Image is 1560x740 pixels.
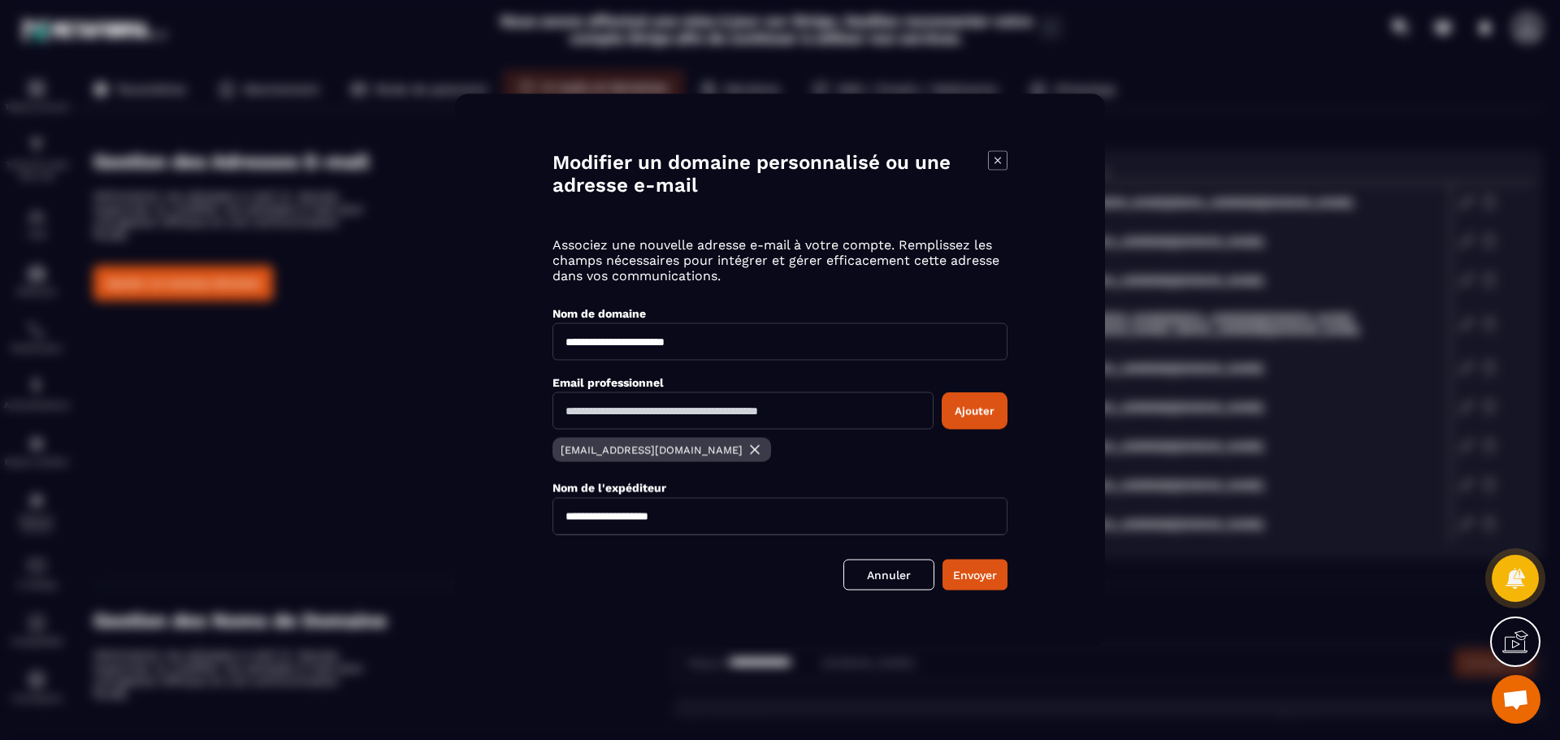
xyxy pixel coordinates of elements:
img: close [747,441,763,457]
label: Nom de l'expéditeur [552,481,666,494]
button: Ajouter [942,392,1007,429]
p: Associez une nouvelle adresse e-mail à votre compte. Remplissez les champs nécessaires pour intég... [552,236,1007,283]
a: Ouvrir le chat [1492,675,1540,724]
h4: Modifier un domaine personnalisé ou une adresse e-mail [552,150,988,196]
label: Email professionnel [552,375,664,388]
a: Annuler [843,559,934,590]
label: Nom de domaine [552,306,646,319]
p: [EMAIL_ADDRESS][DOMAIN_NAME] [561,444,743,456]
button: Envoyer [942,559,1007,590]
